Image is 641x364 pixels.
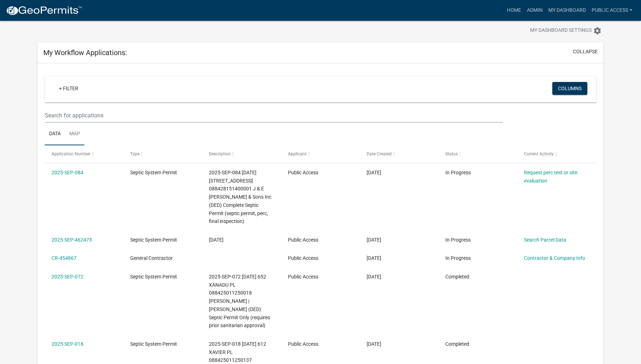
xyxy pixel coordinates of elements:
[288,170,318,175] span: Public Access
[439,145,517,162] datatable-header-cell: Status
[367,151,392,156] span: Date Created
[130,341,177,347] span: Septic System Permit
[52,170,83,175] a: 2025-SEP-084
[552,82,587,95] button: Columns
[130,255,173,261] span: General Contractor
[288,255,318,261] span: Public Access
[209,237,224,243] span: 08/12/2025
[524,237,566,243] a: Search Parcel Data
[367,274,381,280] span: 07/24/2025
[360,145,439,162] datatable-header-cell: Date Created
[123,145,202,162] datatable-header-cell: Type
[52,237,92,243] a: 2025-SEP-462475
[202,145,281,162] datatable-header-cell: Description
[524,170,577,184] a: Request perc test or site evaluation
[43,48,127,57] h5: My Workflow Applications:
[130,170,177,175] span: Septic System Permit
[524,151,554,156] span: Current Activity
[367,237,381,243] span: 08/12/2025
[52,255,77,261] a: CR-454867
[524,24,607,38] button: My Dashboard Settingssettings
[530,26,592,35] span: My Dashboard Settings
[288,151,307,156] span: Applicant
[593,26,602,35] i: settings
[209,151,231,156] span: Description
[524,4,545,17] a: Admin
[45,108,503,123] input: Search for applications
[445,237,471,243] span: In Progress
[130,274,177,280] span: Septic System Permit
[53,82,84,95] a: + Filter
[288,237,318,243] span: Public Access
[367,341,381,347] span: 03/31/2025
[288,341,318,347] span: Public Access
[517,145,596,162] datatable-header-cell: Current Activity
[367,255,381,261] span: 07/25/2025
[209,274,270,329] span: 2025-SEP-072 07/24/2025 652 XANADU PL 088425011250018 Koehler, Brandon | Koehler, Alison (DED) Se...
[288,274,318,280] span: Public Access
[504,4,524,17] a: Home
[573,48,598,55] button: collapse
[130,237,177,243] span: Septic System Permit
[445,170,471,175] span: In Progress
[52,341,83,347] a: 2025-SEP-018
[367,170,381,175] span: 08/25/2025
[445,274,469,280] span: Completed
[524,255,585,261] a: Contractor & Company Info
[281,145,359,162] datatable-header-cell: Applicant
[130,151,140,156] span: Type
[45,123,65,146] a: Data
[445,255,471,261] span: In Progress
[52,151,90,156] span: Application Number
[445,151,458,156] span: Status
[45,145,123,162] datatable-header-cell: Application Number
[209,170,271,224] span: 2025-SEP-084 08/25/2025 831 E AVE 088428151400001 J & E Heineman & Sons Inc (DED) Complete Septic...
[545,4,589,17] a: My Dashboard
[589,4,635,17] a: Public Access
[65,123,84,146] a: Map
[445,341,469,347] span: Completed
[52,274,83,280] a: 2025-SEP-072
